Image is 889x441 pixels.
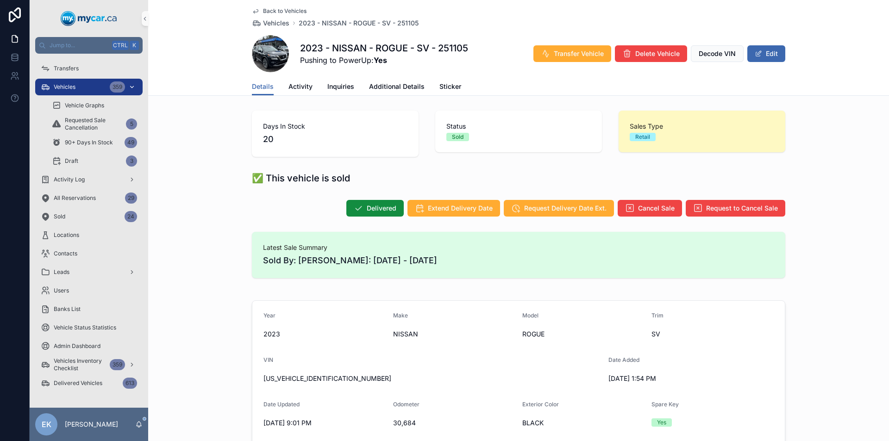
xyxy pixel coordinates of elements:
span: Pushing to PowerUp: [300,55,468,66]
span: Trim [651,312,664,319]
a: Sold24 [35,208,143,225]
a: Inquiries [327,78,354,97]
span: Make [393,312,408,319]
span: Delivered Vehicles [54,379,102,387]
a: Requested Sale Cancellation5 [46,116,143,132]
a: Back to Vehicles [252,7,307,15]
a: Users [35,282,143,299]
h1: 2023 - NISSAN - ROGUE - SV - 251105 [300,42,468,55]
span: Additional Details [369,82,425,91]
span: Sold By: [PERSON_NAME]: [DATE] - [DATE] [263,254,774,267]
a: Vehicles Inventory Checklist359 [35,356,143,373]
span: 2023 [263,329,386,339]
span: Delete Vehicle [635,49,680,58]
span: Model [522,312,538,319]
div: Yes [657,418,666,427]
span: Details [252,82,274,91]
span: Date Added [608,356,639,363]
button: Request Delivery Date Ext. [504,200,614,217]
span: Cancel Sale [638,204,675,213]
span: Users [54,287,69,294]
a: Activity Log [35,171,143,188]
span: Activity [288,82,313,91]
span: [US_VEHICLE_IDENTIFICATION_NUMBER] [263,374,601,383]
div: 3 [126,155,137,167]
div: 359 [110,81,125,93]
span: EK [42,419,51,430]
span: Vehicle Status Statistics [54,324,116,331]
a: 90+ Days In Stock49 [46,134,143,151]
span: 20 [263,133,407,146]
div: 359 [110,359,125,370]
div: 5 [126,118,137,130]
a: Vehicles359 [35,79,143,95]
button: Jump to...CtrlK [35,37,143,54]
span: Requested Sale Cancellation [65,117,122,131]
span: Admin Dashboard [54,342,100,350]
span: Draft [65,157,78,165]
a: Leads [35,264,143,280]
span: Banks List [54,305,81,313]
a: Additional Details [369,78,425,97]
a: Contacts [35,245,143,262]
a: 2023 - NISSAN - ROGUE - SV - 251105 [299,19,419,28]
span: K [131,42,138,49]
a: Admin Dashboard [35,338,143,354]
span: Request to Cancel Sale [706,204,778,213]
span: BLACK [522,418,644,428]
span: Vehicles [54,83,75,91]
span: SV [651,329,774,339]
button: Cancel Sale [618,200,682,217]
h1: ✅ This vehicle is sold [252,172,350,185]
button: Request to Cancel Sale [686,200,785,217]
a: Banks List [35,301,143,317]
a: Draft3 [46,153,143,169]
div: 24 [125,211,137,222]
button: Delete Vehicle [615,45,687,62]
button: Extend Delivery Date [407,200,500,217]
button: Decode VIN [691,45,744,62]
span: Sales Type [630,122,774,131]
span: Date Updated [263,401,300,408]
span: 30,684 [393,418,515,428]
span: 90+ Days In Stock [65,139,113,146]
span: Vehicles [263,19,289,28]
span: Sold [54,213,65,220]
span: Days In Stock [263,122,407,131]
span: Delivered [367,204,396,213]
img: App logo [61,11,117,26]
span: VIN [263,356,273,363]
span: Transfers [54,65,79,72]
span: Latest Sale Summary [263,243,774,252]
span: Back to Vehicles [263,7,307,15]
a: Details [252,78,274,96]
div: 49 [125,137,137,148]
p: [PERSON_NAME] [65,420,118,429]
button: Delivered [346,200,404,217]
span: Exterior Color [522,401,559,408]
button: Transfer Vehicle [533,45,611,62]
button: Edit [747,45,785,62]
a: Vehicle Status Statistics [35,319,143,336]
span: All Reservations [54,194,96,202]
span: [DATE] 1:54 PM [608,374,731,383]
a: Sticker [439,78,461,97]
a: All Reservations29 [35,190,143,206]
span: Vehicles Inventory Checklist [54,357,106,372]
span: Activity Log [54,176,85,183]
a: Locations [35,227,143,243]
a: Vehicle Graphs [46,97,143,114]
span: Extend Delivery Date [428,204,493,213]
span: Odometer [393,401,419,408]
a: Transfers [35,60,143,77]
div: Retail [635,133,650,141]
span: Inquiries [327,82,354,91]
a: Delivered Vehicles613 [35,375,143,391]
span: Leads [54,268,69,276]
span: Contacts [54,250,77,257]
span: Transfer Vehicle [554,49,604,58]
span: Request Delivery Date Ext. [524,204,607,213]
span: Locations [54,231,79,239]
a: Vehicles [252,19,289,28]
